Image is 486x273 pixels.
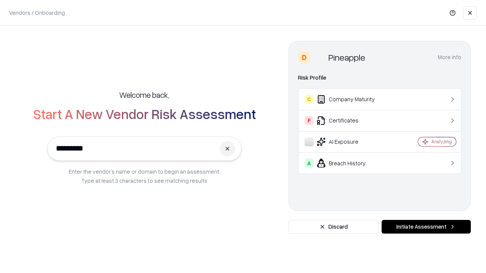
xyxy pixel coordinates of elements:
[305,116,395,125] div: Certificates
[438,50,461,64] button: More info
[305,95,314,104] div: C
[305,158,314,168] div: A
[431,138,452,145] div: Analyzing
[298,73,461,82] div: Risk Profile
[382,220,471,234] button: Initiate Assessment
[119,89,169,100] h5: Welcome back,
[33,106,256,121] h2: Start A New Vendor Risk Assessment
[298,51,310,63] div: D
[289,220,379,234] button: Discard
[305,95,395,104] div: Company Maturity
[305,158,395,168] div: Breach History
[305,116,314,125] div: F
[305,137,395,146] div: AI Exposure
[313,51,325,63] img: Pineapple
[69,167,220,185] p: Enter the vendor’s name or domain to begin an assessment. Type at least 3 characters to see match...
[9,9,65,17] p: Vendors / Onboarding
[328,51,365,63] div: Pineapple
